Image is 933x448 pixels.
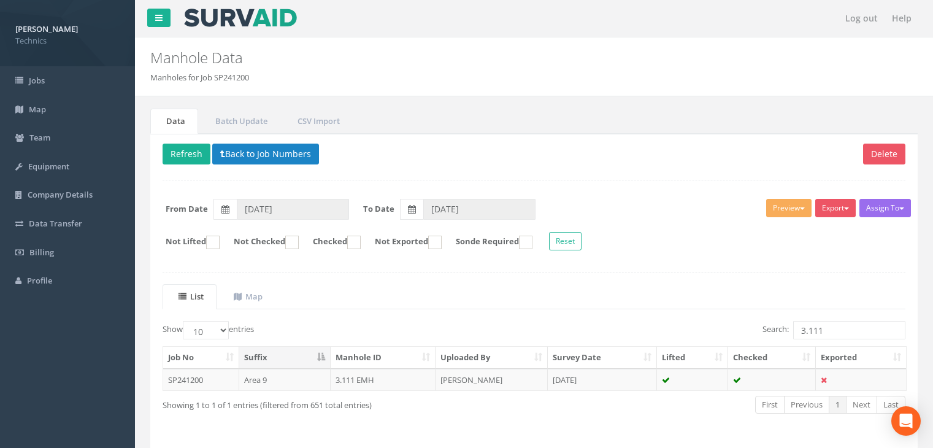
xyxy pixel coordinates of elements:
[793,321,905,339] input: Search:
[657,347,729,369] th: Lifted: activate to sort column ascending
[877,396,905,414] a: Last
[163,395,461,411] div: Showing 1 to 1 of 1 entries (filtered from 651 total entries)
[829,396,847,414] a: 1
[212,144,319,164] button: Back to Job Numbers
[199,109,280,134] a: Batch Update
[239,369,331,391] td: Area 9
[762,321,905,339] label: Search:
[548,369,657,391] td: [DATE]
[237,199,349,220] input: From Date
[846,396,877,414] a: Next
[166,203,208,214] label: From Date
[150,50,787,66] h2: Manhole Data
[15,35,120,47] span: Technics
[179,291,204,302] uib-tab-heading: List
[15,23,78,34] strong: [PERSON_NAME]
[28,161,69,172] span: Equipment
[183,321,229,339] select: Showentries
[282,109,353,134] a: CSV Import
[29,218,82,229] span: Data Transfer
[15,20,120,46] a: [PERSON_NAME] Technics
[436,347,548,369] th: Uploaded By: activate to sort column ascending
[363,236,442,249] label: Not Exported
[29,132,50,143] span: Team
[363,203,394,214] label: To Date
[728,347,816,369] th: Checked: activate to sort column ascending
[28,189,93,200] span: Company Details
[331,369,436,391] td: 3.111 EMH
[859,199,911,217] button: Assign To
[150,72,249,83] li: Manholes for Job SP241200
[150,109,198,134] a: Data
[153,236,220,249] label: Not Lifted
[443,236,532,249] label: Sonde Required
[234,291,263,302] uib-tab-heading: Map
[784,396,829,414] a: Previous
[863,144,905,164] button: Delete
[221,236,299,249] label: Not Checked
[163,347,239,369] th: Job No: activate to sort column ascending
[27,275,52,286] span: Profile
[815,199,856,217] button: Export
[816,347,906,369] th: Exported: activate to sort column ascending
[436,369,548,391] td: [PERSON_NAME]
[163,144,210,164] button: Refresh
[301,236,361,249] label: Checked
[29,104,46,115] span: Map
[29,247,54,258] span: Billing
[29,75,45,86] span: Jobs
[548,347,657,369] th: Survey Date: activate to sort column ascending
[218,284,275,309] a: Map
[331,347,436,369] th: Manhole ID: activate to sort column ascending
[239,347,331,369] th: Suffix: activate to sort column descending
[755,396,785,414] a: First
[163,321,254,339] label: Show entries
[549,231,582,250] button: Reset
[163,369,239,391] td: SP241200
[423,199,536,220] input: To Date
[766,199,812,217] button: Preview
[163,284,217,309] a: List
[891,406,921,436] div: Open Intercom Messenger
